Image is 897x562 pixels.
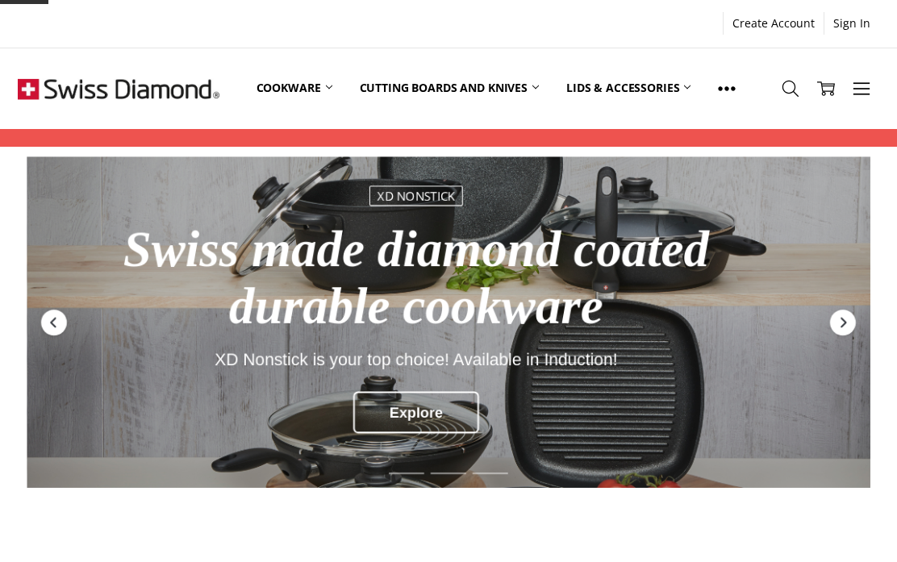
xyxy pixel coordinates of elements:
[704,52,749,125] a: Show All
[724,12,824,35] a: Create Account
[243,52,346,124] a: Cookware
[824,12,879,35] a: Sign In
[353,392,479,434] div: Explore
[346,52,553,124] a: Cutting boards and knives
[386,463,428,484] div: Slide 1 of 3
[553,52,704,124] a: Lids & Accessories
[107,350,724,368] div: XD Nonstick is your top choice! Available in Induction!
[18,48,219,129] img: Free Shipping On Every Order
[828,308,857,337] div: Next
[27,156,870,488] a: Redirect to https://swissdiamond.com.au/cookware/shop-by-collection/xd-nonstick//
[40,308,69,337] div: Previous
[469,463,511,484] div: Slide 3 of 3
[107,223,724,335] div: Swiss made diamond coated durable cookware
[428,463,469,484] div: Slide 2 of 3
[369,185,463,206] div: XD nonstick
